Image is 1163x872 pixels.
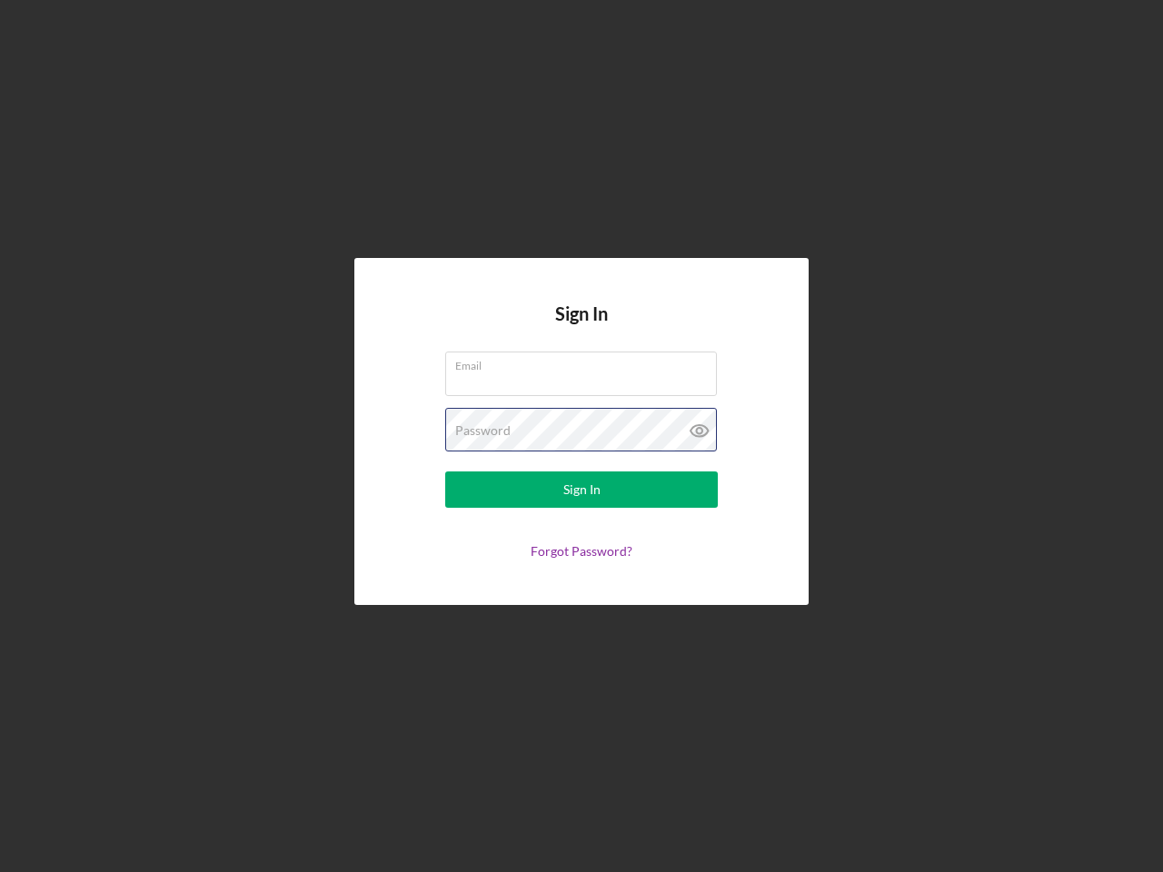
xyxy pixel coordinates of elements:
[445,471,718,508] button: Sign In
[563,471,601,508] div: Sign In
[455,352,717,372] label: Email
[531,543,632,559] a: Forgot Password?
[555,303,608,352] h4: Sign In
[455,423,511,438] label: Password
